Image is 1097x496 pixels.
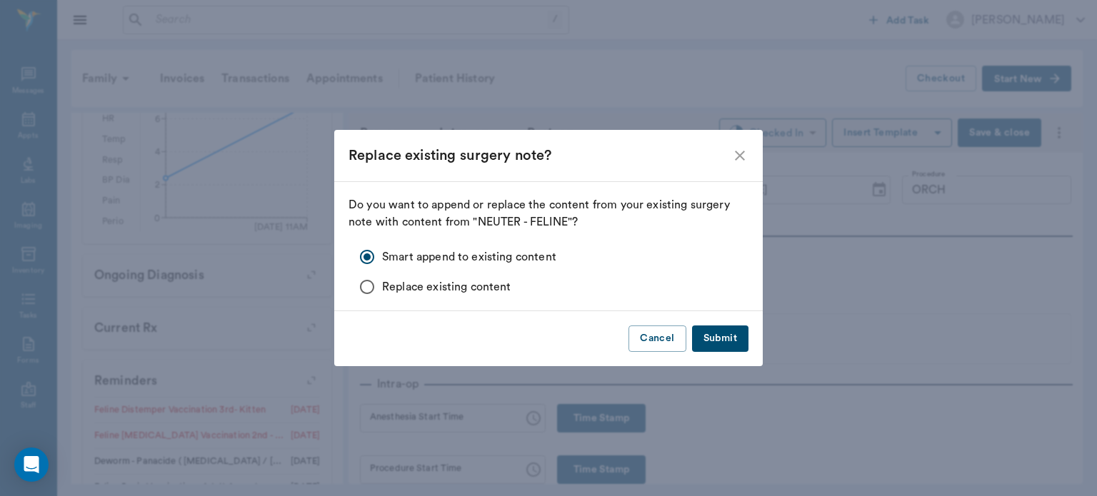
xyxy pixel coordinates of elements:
[349,196,748,302] div: Do you want to append or replace the content from your existing surgery note with content from "N...
[382,278,511,295] span: Replace existing content
[382,248,556,265] span: Smart append to existing content
[349,144,731,167] div: Replace existing surgery note?
[692,325,748,352] button: Submit
[628,325,686,352] button: Cancel
[14,447,49,482] div: Open Intercom Messenger
[731,147,748,164] button: close
[360,242,748,302] div: option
